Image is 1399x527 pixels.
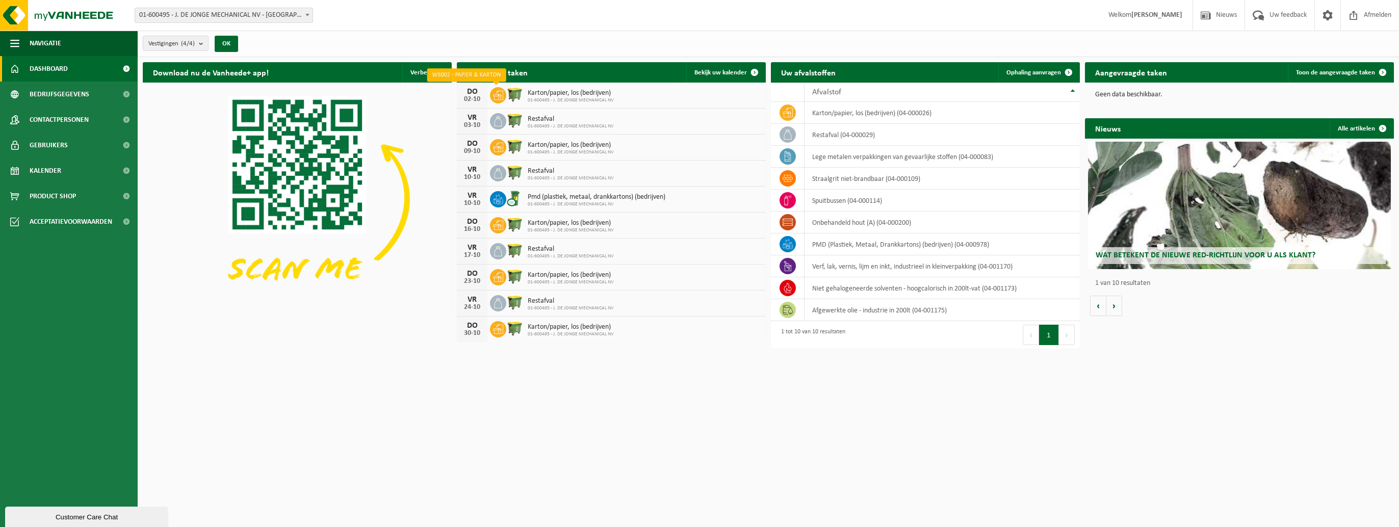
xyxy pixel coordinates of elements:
[812,88,841,96] span: Afvalstof
[528,245,614,253] span: Restafval
[462,166,482,174] div: VR
[462,122,482,129] div: 03-10
[462,96,482,103] div: 02-10
[506,216,524,233] img: WB-1100-HPE-GN-51
[462,226,482,233] div: 16-10
[462,88,482,96] div: DO
[462,322,482,330] div: DO
[694,69,747,76] span: Bekijk uw kalender
[528,141,614,149] span: Karton/papier, los (bedrijven)
[1085,62,1177,82] h2: Aangevraagde taken
[805,233,1080,255] td: PMD (Plastiek, Metaal, Drankkartons) (bedrijven) (04-000978)
[30,158,61,183] span: Kalender
[1085,118,1131,138] h2: Nieuws
[528,97,614,103] span: 01-600495 - J. DE JONGE MECHANICAL NV
[528,123,614,129] span: 01-600495 - J. DE JONGE MECHANICAL NV
[30,56,68,82] span: Dashboard
[805,190,1080,212] td: spuitbussen (04-000114)
[462,278,482,285] div: 23-10
[528,167,614,175] span: Restafval
[506,320,524,337] img: WB-1100-HPE-GN-51
[528,89,614,97] span: Karton/papier, los (bedrijven)
[528,149,614,155] span: 01-600495 - J. DE JONGE MECHANICAL NV
[805,277,1080,299] td: niet gehalogeneerde solventen - hoogcalorisch in 200lt-vat (04-001173)
[528,305,614,311] span: 01-600495 - J. DE JONGE MECHANICAL NV
[1090,296,1106,316] button: Vorige
[457,62,538,82] h2: Ingeplande taken
[528,331,614,337] span: 01-600495 - J. DE JONGE MECHANICAL NV
[462,200,482,207] div: 10-10
[805,212,1080,233] td: onbehandeld hout (A) (04-000200)
[1330,118,1393,139] a: Alle artikelen
[135,8,313,22] span: 01-600495 - J. DE JONGE MECHANICAL NV - ANTWERPEN
[528,175,614,181] span: 01-600495 - J. DE JONGE MECHANICAL NV
[30,82,89,107] span: Bedrijfsgegevens
[771,62,846,82] h2: Uw afvalstoffen
[805,255,1080,277] td: verf, lak, vernis, lijm en inkt, industrieel in kleinverpakking (04-001170)
[462,244,482,252] div: VR
[805,168,1080,190] td: straalgrit niet-brandbaar (04-000109)
[462,218,482,226] div: DO
[462,174,482,181] div: 10-10
[528,297,614,305] span: Restafval
[135,8,313,23] span: 01-600495 - J. DE JONGE MECHANICAL NV - ANTWERPEN
[805,146,1080,168] td: lege metalen verpakkingen van gevaarlijke stoffen (04-000083)
[506,112,524,129] img: WB-1100-HPE-GN-51
[506,86,524,103] img: WB-1100-HPE-GN-51
[528,219,614,227] span: Karton/papier, los (bedrijven)
[1059,325,1075,345] button: Next
[30,183,76,209] span: Product Shop
[462,192,482,200] div: VR
[462,304,482,311] div: 24-10
[506,294,524,311] img: WB-1100-HPE-GN-51
[462,270,482,278] div: DO
[1096,251,1315,259] span: Wat betekent de nieuwe RED-richtlijn voor u als klant?
[805,124,1080,146] td: restafval (04-000029)
[181,40,195,47] count: (4/4)
[143,62,279,82] h2: Download nu de Vanheede+ app!
[402,62,451,83] button: Verberg
[528,323,614,331] span: Karton/papier, los (bedrijven)
[528,253,614,259] span: 01-600495 - J. DE JONGE MECHANICAL NV
[1131,11,1182,19] strong: [PERSON_NAME]
[1006,69,1061,76] span: Ophaling aanvragen
[148,36,195,51] span: Vestigingen
[506,164,524,181] img: WB-1100-HPE-GN-51
[528,271,614,279] span: Karton/papier, los (bedrijven)
[1288,62,1393,83] a: Toon de aangevraagde taken
[805,102,1080,124] td: karton/papier, los (bedrijven) (04-000026)
[30,133,68,158] span: Gebruikers
[528,193,665,201] span: Pmd (plastiek, metaal, drankkartons) (bedrijven)
[506,190,524,207] img: WB-0240-CU
[998,62,1079,83] a: Ophaling aanvragen
[462,330,482,337] div: 30-10
[528,115,614,123] span: Restafval
[805,299,1080,321] td: afgewerkte olie - industrie in 200lt (04-001175)
[528,201,665,207] span: 01-600495 - J. DE JONGE MECHANICAL NV
[1095,91,1384,98] p: Geen data beschikbaar.
[528,227,614,233] span: 01-600495 - J. DE JONGE MECHANICAL NV
[30,31,61,56] span: Navigatie
[30,209,112,234] span: Acceptatievoorwaarden
[776,324,845,346] div: 1 tot 10 van 10 resultaten
[462,148,482,155] div: 09-10
[143,36,209,51] button: Vestigingen(4/4)
[1039,325,1059,345] button: 1
[1095,280,1389,287] p: 1 van 10 resultaten
[1296,69,1375,76] span: Toon de aangevraagde taken
[5,505,170,527] iframe: chat widget
[686,62,765,83] a: Bekijk uw kalender
[1023,325,1039,345] button: Previous
[506,242,524,259] img: WB-1100-HPE-GN-51
[143,83,452,314] img: Download de VHEPlus App
[506,268,524,285] img: WB-1100-HPE-GN-51
[1106,296,1122,316] button: Volgende
[506,138,524,155] img: WB-1100-HPE-GN-51
[410,69,433,76] span: Verberg
[528,279,614,285] span: 01-600495 - J. DE JONGE MECHANICAL NV
[1088,142,1391,269] a: Wat betekent de nieuwe RED-richtlijn voor u als klant?
[30,107,89,133] span: Contactpersonen
[215,36,238,52] button: OK
[462,140,482,148] div: DO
